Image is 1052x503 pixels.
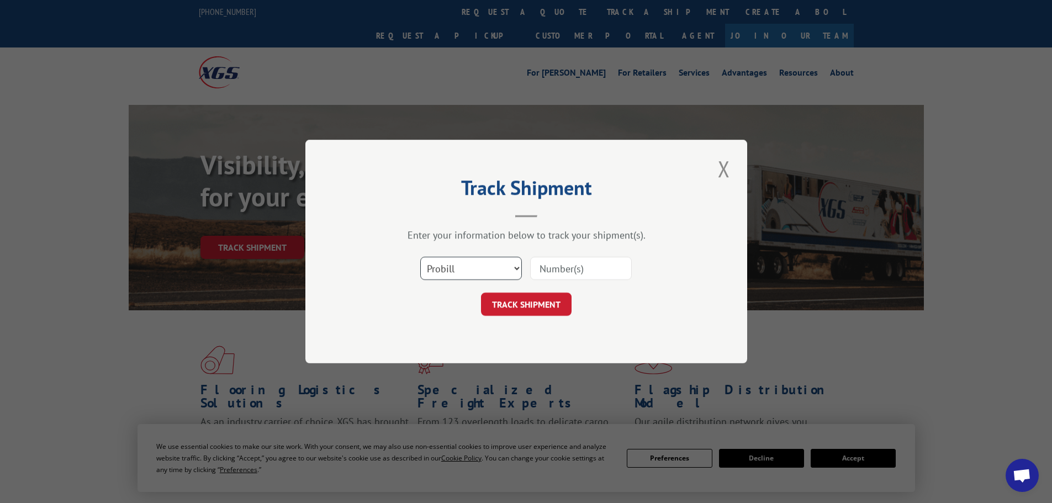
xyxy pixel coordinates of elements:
[715,153,733,184] button: Close modal
[361,180,692,201] h2: Track Shipment
[481,293,572,316] button: TRACK SHIPMENT
[1006,459,1039,492] a: Open chat
[530,257,632,280] input: Number(s)
[361,229,692,241] div: Enter your information below to track your shipment(s).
